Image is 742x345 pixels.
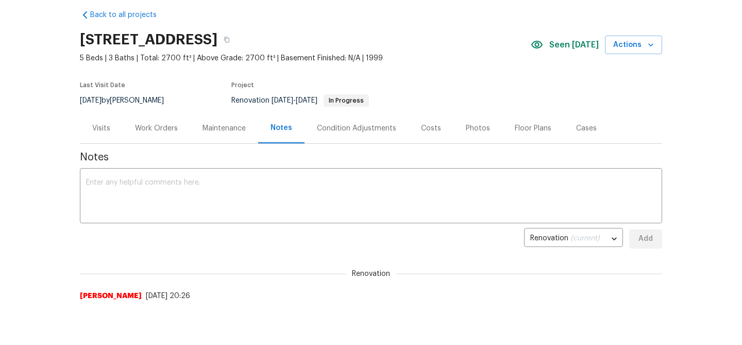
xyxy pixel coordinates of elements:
span: Notes [80,152,662,162]
div: Work Orders [135,123,178,134]
div: Costs [421,123,441,134]
span: Renovation [231,97,369,104]
span: [DATE] [80,97,102,104]
div: Notes [271,123,292,133]
div: Renovation (current) [524,226,623,252]
span: QC complete, home looks great. Utility ticket submitted for gas services [80,301,662,311]
h2: [STREET_ADDRESS] [80,35,217,45]
div: Visits [92,123,110,134]
div: Cases [576,123,597,134]
span: Project [231,82,254,88]
span: [DATE] 20:26 [146,292,190,300]
span: Last Visit Date [80,82,125,88]
span: [DATE] [272,97,293,104]
div: Photos [466,123,490,134]
span: [PERSON_NAME] [80,291,142,301]
span: Seen [DATE] [549,40,599,50]
div: by [PERSON_NAME] [80,94,176,107]
span: Actions [613,39,654,52]
span: Renovation [346,269,396,279]
button: Actions [605,36,662,55]
span: (current) [570,235,600,242]
span: 5 Beds | 3 Baths | Total: 2700 ft² | Above Grade: 2700 ft² | Basement Finished: N/A | 1999 [80,53,531,63]
span: - [272,97,317,104]
span: In Progress [325,97,368,104]
div: Condition Adjustments [317,123,396,134]
span: [DATE] [296,97,317,104]
a: Back to all projects [80,10,179,20]
div: Floor Plans [515,123,551,134]
button: Copy Address [217,30,236,49]
div: Maintenance [203,123,246,134]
